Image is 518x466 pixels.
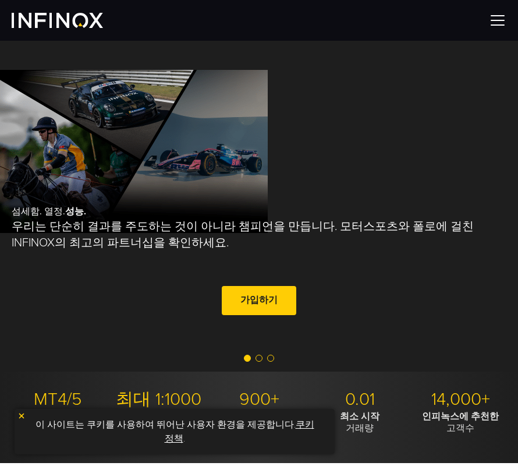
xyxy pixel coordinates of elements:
p: 14,000+ [414,389,506,411]
span: Go to slide 3 [267,355,274,362]
a: 가입하기 [222,286,296,315]
strong: 인피녹스에 추천한 [422,411,499,422]
span: Go to slide 2 [256,355,262,362]
p: 우리는 단순히 결과를 주도하는 것이 아니라 챔피언을 만듭니다. 모터스포츠와 폴로에 걸친 INFINOX의 최고의 파트너십을 확인하세요. [12,218,506,251]
p: 900+ [213,389,305,411]
p: 최신 거래 도구 [12,411,104,434]
p: 0.01 [314,389,406,411]
strong: 최소 시작 [340,411,379,422]
div: 섬세함. 열정. [12,204,506,319]
p: 이 사이트는 쿠키를 사용하여 뛰어난 사용자 환경을 제공합니다. . [20,415,329,449]
p: 거래량 [314,411,406,434]
span: Go to slide 1 [244,355,251,362]
strong: 성능. [65,206,86,217]
p: 최대 1:1000 [112,389,204,411]
p: 고객수 [414,411,506,434]
p: MT4/5 [12,389,104,411]
img: yellow close icon [17,412,26,420]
